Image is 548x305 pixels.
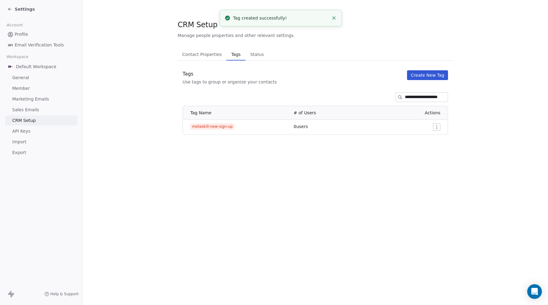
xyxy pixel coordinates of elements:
[183,79,277,85] div: Use tags to group or organize your contacts
[5,116,77,126] a: CRM Setup
[5,126,77,136] a: API Keys
[294,110,316,115] span: # of Users
[44,292,79,296] a: Help & Support
[5,40,77,50] a: Email Verification Tools
[50,292,79,296] span: Help & Support
[178,32,295,39] span: Manage people properties and other relevant settings.
[330,14,338,22] button: Close toast
[15,31,28,38] span: Profile
[12,139,26,145] span: Import
[407,70,448,80] button: Create New Tag
[15,6,35,12] span: Settings
[12,117,36,124] span: CRM Setup
[180,50,224,59] span: Contact Properties
[183,70,277,78] div: Tags
[527,284,542,299] div: Open Intercom Messenger
[12,107,39,113] span: Sales Emails
[12,128,30,134] span: API Keys
[12,85,30,92] span: Member
[5,83,77,94] a: Member
[233,15,329,21] div: Tag created successfully!
[4,52,31,61] span: Workspace
[15,42,64,48] span: Email Verification Tools
[12,96,49,102] span: Marketing Emails
[12,149,26,156] span: Export
[5,105,77,115] a: Sales Emails
[190,123,235,130] span: metaskill-new-sign-up
[5,29,77,39] a: Profile
[5,137,77,147] a: Import
[178,20,217,29] span: CRM Setup
[5,148,77,158] a: Export
[5,73,77,83] a: General
[229,50,243,59] span: Tags
[425,110,440,115] span: Actions
[5,94,77,104] a: Marketing Emails
[12,75,29,81] span: General
[248,50,266,59] span: Status
[7,6,35,12] a: Settings
[7,64,13,70] img: AVATAR%20METASKILL%20-%20Colori%20Positivo.png
[190,110,211,115] span: Tag Name
[4,20,25,30] span: Account
[16,64,56,70] span: Default Workspace
[294,124,308,129] span: 0 users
